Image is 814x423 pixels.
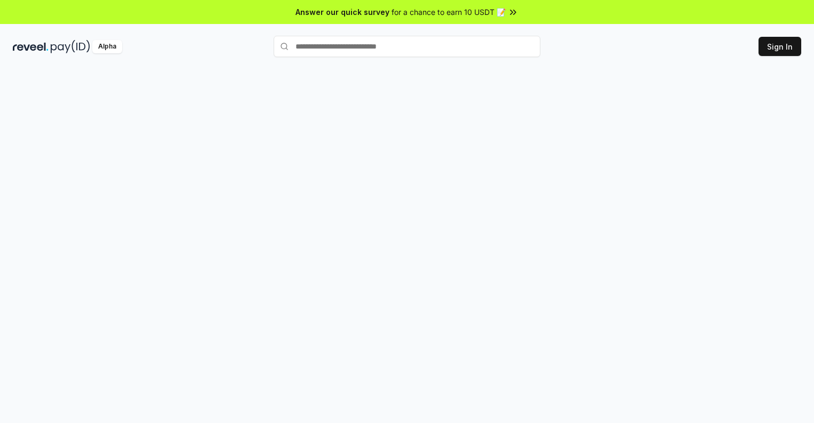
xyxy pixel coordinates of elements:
[759,37,801,56] button: Sign In
[51,40,90,53] img: pay_id
[296,6,389,18] span: Answer our quick survey
[92,40,122,53] div: Alpha
[13,40,49,53] img: reveel_dark
[392,6,506,18] span: for a chance to earn 10 USDT 📝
